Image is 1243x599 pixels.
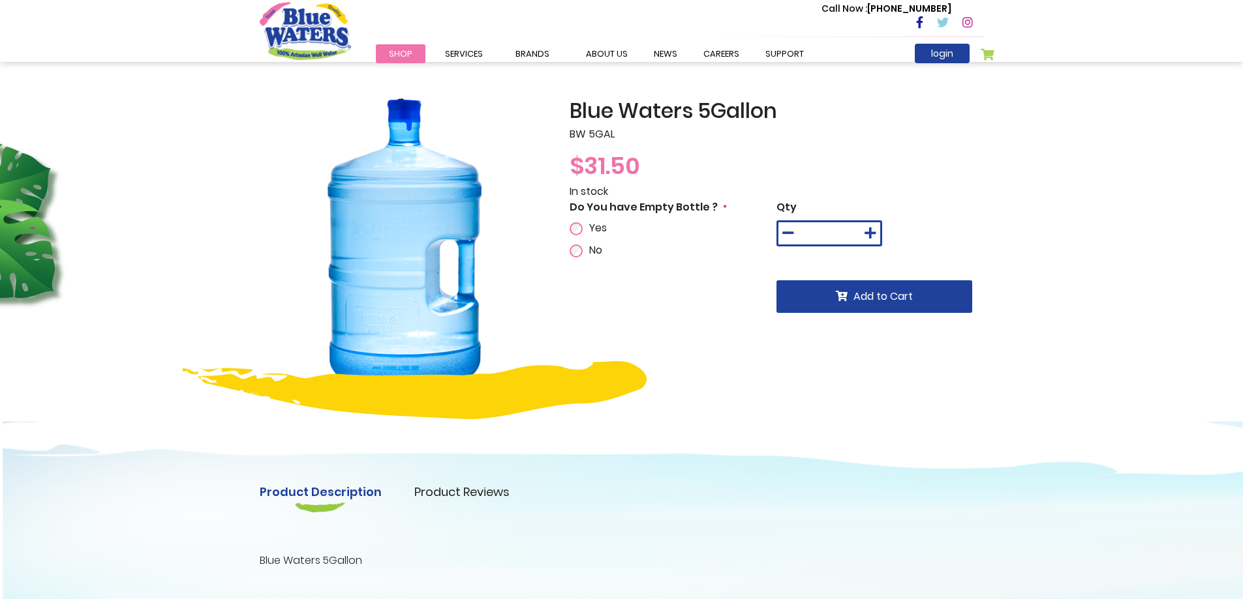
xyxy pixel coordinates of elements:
span: Call Now : [821,2,867,15]
span: Qty [776,199,797,214]
button: Add to Cart [776,280,972,313]
span: Do You have Empty Bottle ? [570,199,718,214]
span: Yes [589,220,607,235]
span: No [589,242,602,257]
a: Product Reviews [414,483,510,501]
p: Blue Waters 5Gallon [260,553,984,568]
a: Product Description [260,483,382,501]
a: store logo [260,2,351,59]
span: Services [445,48,483,60]
span: $31.50 [570,149,640,183]
p: [PHONE_NUMBER] [821,2,951,16]
span: Brands [515,48,549,60]
a: support [752,44,817,63]
h2: Blue Waters 5Gallon [570,98,984,123]
span: Add to Cart [853,289,913,304]
p: BW 5GAL [570,126,984,142]
span: Shop [389,48,412,60]
img: Blue_Waters_5Gallon_1_20.png [260,98,550,388]
a: login [915,44,970,63]
a: careers [690,44,752,63]
img: yellow-design.png [183,361,647,419]
a: about us [573,44,641,63]
a: News [641,44,690,63]
span: In stock [570,184,608,199]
